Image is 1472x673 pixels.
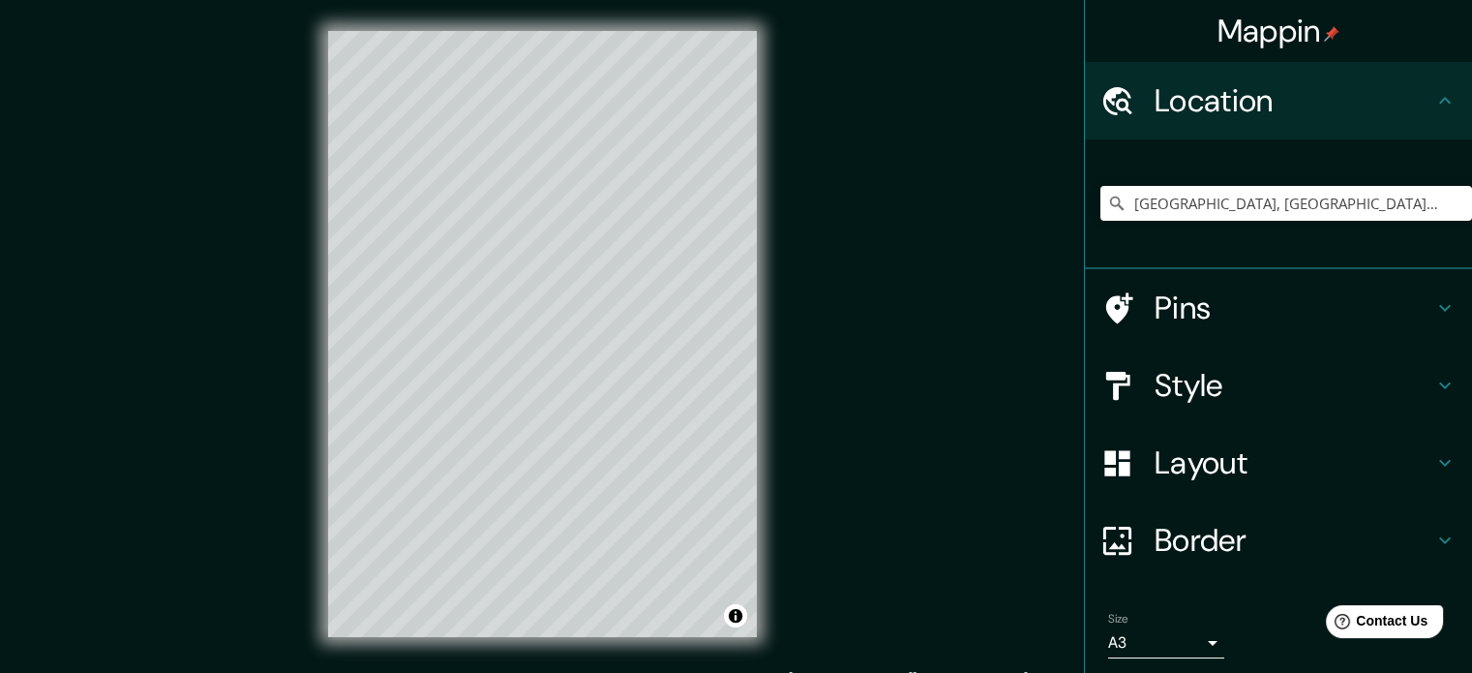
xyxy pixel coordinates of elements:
h4: Border [1155,521,1433,560]
h4: Pins [1155,289,1433,327]
div: Layout [1085,424,1472,502]
h4: Layout [1155,444,1433,482]
h4: Mappin [1217,12,1340,50]
div: Style [1085,347,1472,424]
div: A3 [1108,627,1224,658]
iframe: Help widget launcher [1300,597,1451,652]
label: Size [1108,611,1128,627]
img: pin-icon.png [1324,26,1339,42]
div: Border [1085,502,1472,579]
input: Pick your city or area [1100,186,1472,221]
h4: Style [1155,366,1433,405]
button: Toggle attribution [724,604,747,627]
h4: Location [1155,81,1433,120]
div: Pins [1085,269,1472,347]
div: Location [1085,62,1472,139]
